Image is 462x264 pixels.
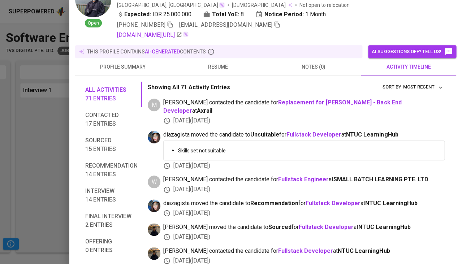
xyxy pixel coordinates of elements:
b: Recommendation [250,200,298,207]
span: All activities 71 entries [85,86,138,103]
div: [DATE] ( [DATE] ) [163,233,445,241]
span: activity timeline [365,62,452,72]
span: Sourced 15 entries [85,136,138,153]
span: NTUC LearningHub [365,200,417,207]
span: SMALL BATCH LEARNING PTE. LTD [333,176,428,183]
a: Fullstack Developer [299,224,354,230]
span: Interview 14 entries [85,187,138,204]
a: Fullstack Engineer [278,176,329,183]
span: [DEMOGRAPHIC_DATA] [232,1,287,9]
div: [DATE] ( [DATE] ) [163,162,445,170]
span: [PERSON_NAME] contacted the candidate for at [163,176,445,184]
button: sort by [401,82,445,93]
a: Replacement for [PERSON_NAME] - Back End Developer [163,99,401,114]
img: diazagista@glints.com [148,199,160,212]
span: NTUC LearningHub [338,247,390,254]
div: 1 Month [255,10,326,19]
span: [PERSON_NAME] moved the candidate to for at [163,223,445,231]
img: aziz.farhan@glints.com [148,247,160,260]
span: AI-generated [145,49,180,55]
span: [PERSON_NAME] contacted the candidate for at [163,247,445,255]
span: Offering 0 entries [85,237,138,255]
span: resume [175,62,262,72]
p: Showing All 71 Activity Entries [148,83,230,92]
span: Recommendation 14 entries [85,161,138,179]
button: AI suggestions off? Tell us! [368,45,456,58]
span: sort by [382,84,401,90]
span: NTUC LearningHub [358,224,410,230]
p: Not open to relocation [299,1,350,9]
span: AI suggestions off? Tell us! [372,47,453,56]
a: Fullstack Developer [306,200,360,207]
span: Most Recent [403,83,443,91]
div: IDR 25.000.000 [117,10,191,19]
b: Total YoE: [212,10,239,19]
div: [DATE] ( [DATE] ) [163,209,445,217]
span: 8 [241,10,244,19]
span: diazagista moved the candidate to for at [163,199,445,208]
b: Expected: [124,10,151,19]
div: W [148,176,160,188]
a: Fullstack Developer [278,247,333,254]
img: magic_wand.svg [219,2,225,8]
b: Unsuitable [250,131,279,138]
div: M [148,99,160,111]
span: [PERSON_NAME] contacted the candidate for at [163,99,445,115]
span: Axrail [197,107,212,114]
span: diazagista moved the candidate to for at [163,131,445,139]
span: Final interview 2 entries [85,212,138,229]
span: notes (0) [270,62,357,72]
b: Notice Period: [264,10,304,19]
span: Open [85,20,102,27]
img: magic_wand.svg [183,31,189,37]
span: profile summary [79,62,166,72]
span: Contacted 17 entries [85,111,138,128]
img: diazagista@glints.com [148,131,160,143]
div: [DATE] ( [DATE] ) [163,117,445,125]
img: aziz.farhan@glints.com [148,223,160,236]
a: Fullstack Developer [286,131,341,138]
span: [EMAIL_ADDRESS][DOMAIN_NAME] [179,21,272,28]
span: [PHONE_NUMBER] [117,21,165,28]
p: Skills set not suitable [178,147,439,154]
p: this profile contains contents [87,48,206,55]
div: [DATE] ( [DATE] ) [163,185,445,194]
div: [GEOGRAPHIC_DATA], [GEOGRAPHIC_DATA] [117,1,225,9]
b: Sourced [268,224,292,230]
a: [DOMAIN_NAME][URL] [117,31,182,39]
span: NTUC LearningHub [346,131,398,138]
